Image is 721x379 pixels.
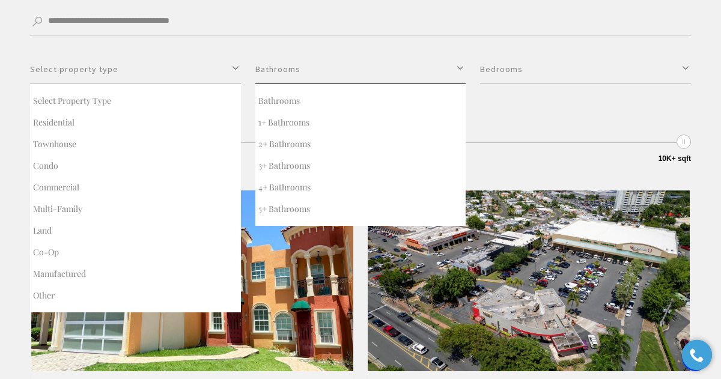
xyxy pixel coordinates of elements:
[255,133,466,155] button: 2+ Bathrooms
[30,177,241,198] button: Commercial
[30,263,241,285] button: Manufactured
[30,241,241,263] button: Co-Op
[255,177,466,198] button: 4+ Bathrooms
[30,133,241,155] button: Townhouse
[255,84,466,226] div: Bathrooms
[30,285,241,306] button: Other
[368,190,690,372] img: For Sale
[30,220,241,241] button: Land
[480,55,691,84] button: Bedrooms
[255,112,466,133] button: 1+ Bathrooms
[30,84,241,312] div: Select property type
[30,8,691,35] input: Search by Address, City, or Neighborhood
[255,55,466,84] button: Bathrooms
[30,155,241,177] button: Condo
[30,55,241,84] button: Select property type
[30,112,241,133] button: Residential
[30,198,241,220] button: Multi-Family
[255,155,466,177] button: 3+ Bathrooms
[255,90,466,112] button: Bathrooms
[255,198,466,220] button: 5+ Bathrooms
[659,155,691,162] span: 10K+ sqft
[30,90,241,112] button: Select property type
